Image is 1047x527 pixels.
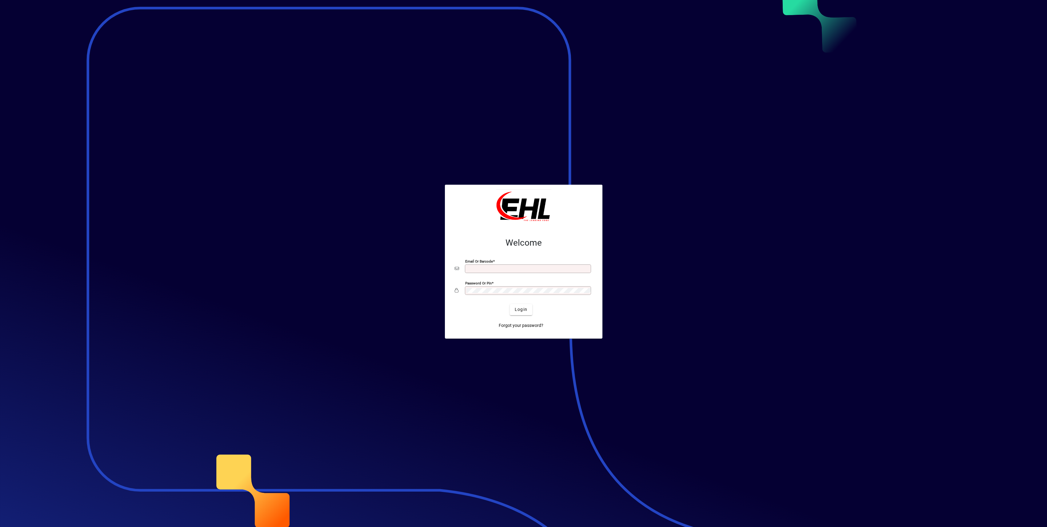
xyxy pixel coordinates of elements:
h2: Welcome [455,238,593,248]
mat-label: Email or Barcode [465,259,493,263]
button: Login [510,304,532,315]
span: Login [515,306,527,313]
a: Forgot your password? [496,320,546,331]
mat-label: Password or Pin [465,281,492,285]
span: Forgot your password? [499,322,543,329]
